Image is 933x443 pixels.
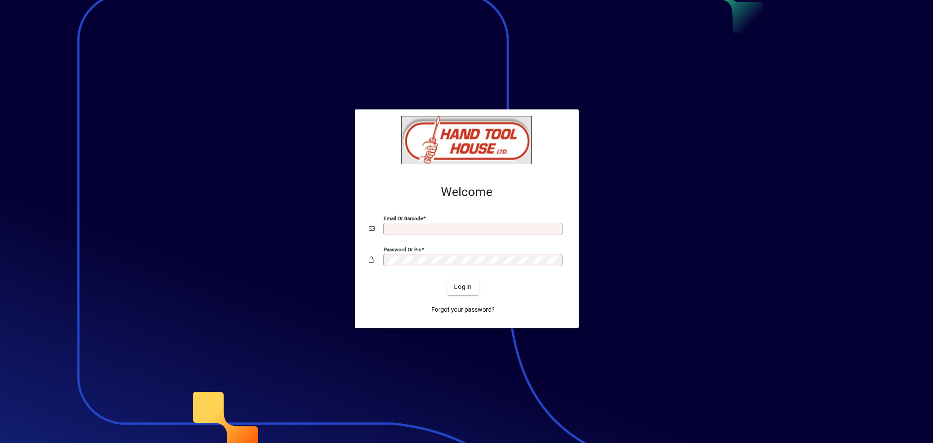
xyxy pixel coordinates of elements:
span: Login [454,282,472,292]
span: Forgot your password? [431,305,495,314]
h2: Welcome [369,185,565,200]
a: Forgot your password? [428,302,498,318]
mat-label: Password or Pin [384,246,421,252]
mat-label: Email or Barcode [384,215,423,221]
button: Login [447,279,479,295]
